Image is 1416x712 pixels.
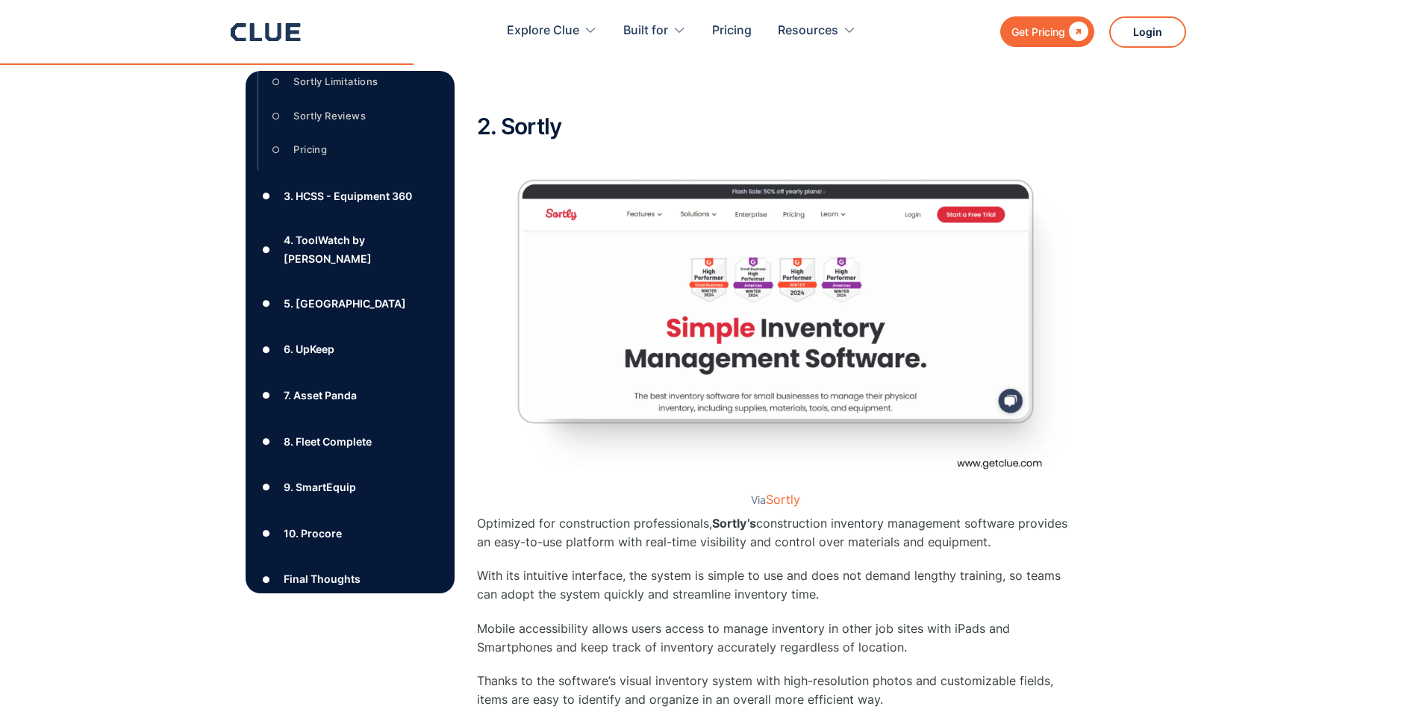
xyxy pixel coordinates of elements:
div: Explore Clue [507,7,597,54]
div: 10. Procore [284,524,342,543]
div: 3. HCSS - Equipment 360 [284,187,412,205]
a: ●6. UpKeep [258,338,443,360]
a: ●9. SmartEquip [258,476,443,499]
div: ● [258,522,275,545]
div: Built for [623,7,668,54]
div: 9. SmartEquip [284,478,356,496]
p: Thanks to the software’s visual inventory system with high-resolution photos and customizable fie... [477,672,1074,709]
div: Pricing [293,140,327,159]
div: ● [258,430,275,452]
div: Resources [778,7,856,54]
a: Login [1109,16,1186,48]
div: ● [258,568,275,590]
a: ●Final Thoughts [258,568,443,590]
a: Pricing [712,7,752,54]
div:  [1065,22,1088,41]
img: Sortly homepage [477,154,1074,490]
p: ‍ [477,81,1074,99]
a: ●3. HCSS - Equipment 360 [258,185,443,207]
a: ○Sortly Reviews [267,104,431,127]
div: ○ [267,71,285,93]
div: ● [258,476,275,499]
div: 5. [GEOGRAPHIC_DATA] [284,294,406,313]
div: Sortly Reviews [293,107,366,125]
div: 8. Fleet Complete [284,432,372,451]
div: ● [258,338,275,360]
p: With its intuitive interface, the system is simple to use and does not demand lengthy training, s... [477,566,1074,604]
div: 6. UpKeep [284,340,334,358]
a: ○Sortly Limitations [267,71,431,93]
a: ●4. ToolWatch by [PERSON_NAME] [258,231,443,268]
a: ●10. Procore [258,522,443,545]
div: Sortly Limitations [293,72,378,91]
figcaption: Via [477,493,1074,507]
div: Resources [778,7,838,54]
div: ● [258,384,275,407]
div: ● [258,293,275,315]
div: Built for [623,7,686,54]
div: Final Thoughts [284,569,361,588]
div: ● [258,185,275,207]
a: ●7. Asset Panda [258,384,443,407]
a: ●8. Fleet Complete [258,430,443,452]
p: Mobile accessibility allows users access to manage inventory in other job sites with iPads and Sm... [477,619,1074,657]
a: ○Pricing [267,139,431,161]
div: 4. ToolWatch by [PERSON_NAME] [284,231,442,268]
div: ○ [267,104,285,127]
div: 7. Asset Panda [284,386,357,405]
div: ● [258,239,275,261]
h2: 2. Sortly [477,114,1074,139]
a: Get Pricing [1000,16,1094,47]
div: Get Pricing [1011,22,1065,41]
div: ○ [267,139,285,161]
div: Explore Clue [507,7,579,54]
strong: Sortly’s [712,516,756,531]
a: Sortly [766,492,800,507]
p: Optimized for construction professionals, construction inventory management software provides an ... [477,514,1074,552]
a: ●5. [GEOGRAPHIC_DATA] [258,293,443,315]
